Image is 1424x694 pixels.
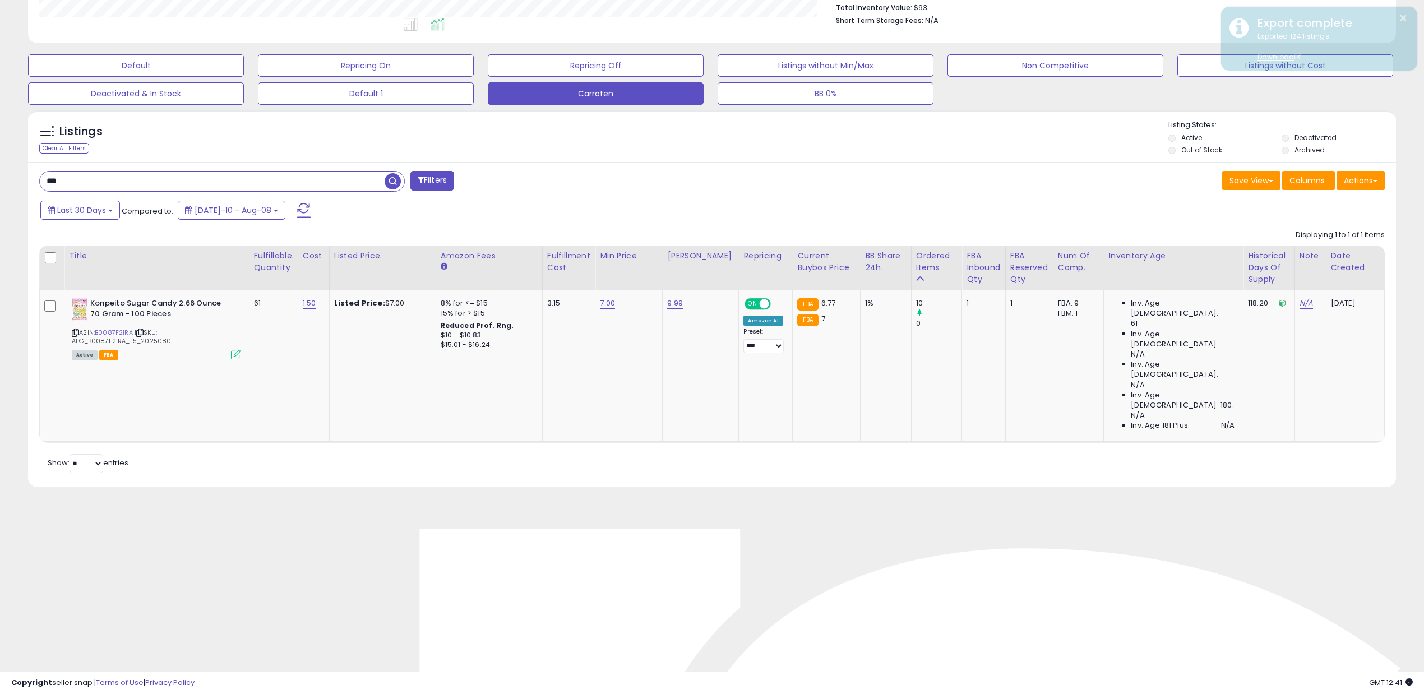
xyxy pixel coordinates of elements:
span: ON [746,299,760,309]
div: 8% for <= $15 [441,298,534,308]
span: FBA [99,350,118,360]
button: Listings without Cost [1177,54,1393,77]
button: Default [28,54,244,77]
a: 7.00 [600,298,615,309]
button: Columns [1282,171,1335,190]
span: Inv. Age [DEMOGRAPHIC_DATA]-180: [1131,390,1235,410]
button: Save View [1222,171,1280,190]
div: Clear All Filters [39,143,89,154]
span: Inv. Age [DEMOGRAPHIC_DATA]: [1131,298,1235,318]
div: [DATE] [1331,298,1376,308]
b: Short Term Storage Fees: [836,16,923,25]
span: Last 30 Days [57,205,106,216]
div: BB Share 24h. [865,250,906,274]
button: Last 30 Days [40,201,120,220]
div: Amazon Fees [441,250,538,262]
div: FBA: 9 [1058,298,1095,308]
small: FBA [797,298,818,311]
span: | SKU: AFG_B0087F21RA_1.5_20250801 [72,328,173,345]
span: 61 [1131,318,1138,329]
div: $15.01 - $16.24 [441,340,534,350]
button: Listings without Min/Max [718,54,933,77]
small: Amazon Fees. [441,262,447,272]
span: Inv. Age [DEMOGRAPHIC_DATA]: [1131,329,1235,349]
span: 7 [821,313,825,324]
span: N/A [1131,349,1144,359]
button: Deactivated & In Stock [28,82,244,105]
button: Filters [410,171,454,191]
div: 10 [916,298,962,308]
a: B0087F21RA [95,328,133,337]
span: 6.77 [821,298,836,308]
label: Out of Stock [1181,145,1222,155]
b: Total Inventory Value: [836,3,912,12]
span: OFF [769,299,787,309]
div: Num of Comp. [1058,250,1099,274]
span: Inv. Age 181 Plus: [1131,420,1190,431]
div: Date Created [1331,250,1380,274]
div: Title [69,250,244,262]
span: Inv. Age [DEMOGRAPHIC_DATA]: [1131,359,1235,380]
div: Note [1300,250,1321,262]
button: Non Competitive [947,54,1163,77]
button: [DATE]-10 - Aug-08 [178,201,285,220]
b: Konpeito Sugar Candy 2.66 Ounce 70 Gram - 100 Pieces [90,298,226,322]
span: Columns [1289,175,1325,186]
div: Amazon AI [743,316,783,326]
span: N/A [1131,410,1144,420]
button: Carroten [488,82,704,105]
span: N/A [1131,380,1144,390]
h5: Listings [59,124,103,140]
div: Fulfillment Cost [547,250,591,274]
div: Exported 124 listings. [1249,31,1409,63]
img: 51k5-JPSEHL._SL40_.jpg [72,298,87,321]
button: Default 1 [258,82,474,105]
button: BB 0% [718,82,933,105]
div: 15% for > $15 [441,308,534,318]
label: Deactivated [1294,133,1337,142]
span: N/A [925,15,938,26]
div: $7.00 [334,298,427,308]
div: FBM: 1 [1058,308,1095,318]
span: Compared to: [122,206,173,216]
div: 1 [1010,298,1044,308]
span: Show: entries [48,457,128,468]
div: [PERSON_NAME] [667,250,734,262]
button: Repricing On [258,54,474,77]
div: FBA inbound Qty [967,250,1001,285]
div: 1% [865,298,902,308]
div: Current Buybox Price [797,250,856,274]
a: N/A [1300,298,1313,309]
span: All listings currently available for purchase on Amazon [72,350,98,360]
div: Ordered Items [916,250,958,274]
div: 1 [967,298,997,308]
a: Download [1257,52,1301,62]
div: Fulfillable Quantity [254,250,293,274]
span: [DATE]-10 - Aug-08 [195,205,271,216]
div: Inventory Age [1108,250,1238,262]
label: Archived [1294,145,1325,155]
button: Actions [1337,171,1385,190]
div: 118.20 [1248,298,1286,308]
div: Historical Days Of Supply [1248,250,1290,285]
div: ASIN: [72,298,241,358]
p: Listing States: [1168,120,1396,131]
div: Export complete [1249,15,1409,31]
b: Listed Price: [334,298,385,308]
div: 3.15 [547,298,587,308]
div: Cost [303,250,325,262]
small: FBA [797,314,818,326]
a: 1.50 [303,298,316,309]
a: 9.99 [667,298,683,309]
button: Repricing Off [488,54,704,77]
div: 61 [254,298,289,308]
label: Active [1181,133,1202,142]
div: Displaying 1 to 1 of 1 items [1296,230,1385,240]
div: 0 [916,318,962,329]
div: $10 - $10.83 [441,331,534,340]
div: Min Price [600,250,658,262]
div: FBA Reserved Qty [1010,250,1048,285]
span: N/A [1221,420,1235,431]
button: × [1399,11,1408,25]
div: Listed Price [334,250,431,262]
